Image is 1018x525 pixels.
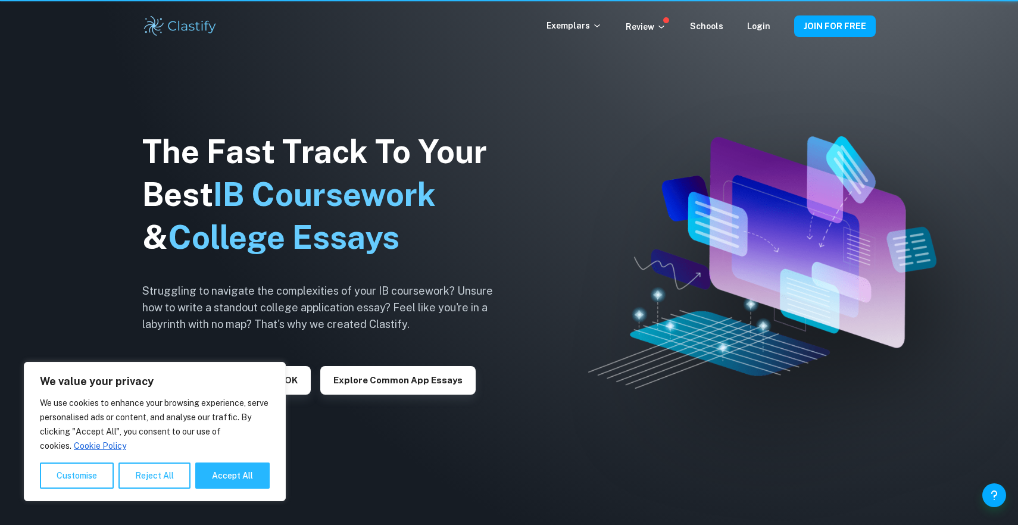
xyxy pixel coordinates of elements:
a: Cookie Policy [73,440,127,451]
p: We value your privacy [40,374,270,389]
p: Review [626,20,666,33]
button: Help and Feedback [982,483,1006,507]
div: We value your privacy [24,362,286,501]
a: Explore Common App essays [320,374,476,385]
button: Reject All [118,462,191,489]
img: Clastify logo [142,14,218,38]
button: Accept All [195,462,270,489]
span: College Essays [168,218,399,256]
p: Exemplars [547,19,602,32]
button: JOIN FOR FREE [794,15,876,37]
span: IB Coursework [213,176,436,213]
button: Explore Common App essays [320,366,476,395]
a: Login [747,21,770,31]
button: Customise [40,462,114,489]
a: Schools [690,21,723,31]
h1: The Fast Track To Your Best & [142,130,511,259]
h6: Struggling to navigate the complexities of your IB coursework? Unsure how to write a standout col... [142,283,511,333]
img: Clastify hero [588,136,937,388]
p: We use cookies to enhance your browsing experience, serve personalised ads or content, and analys... [40,396,270,453]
